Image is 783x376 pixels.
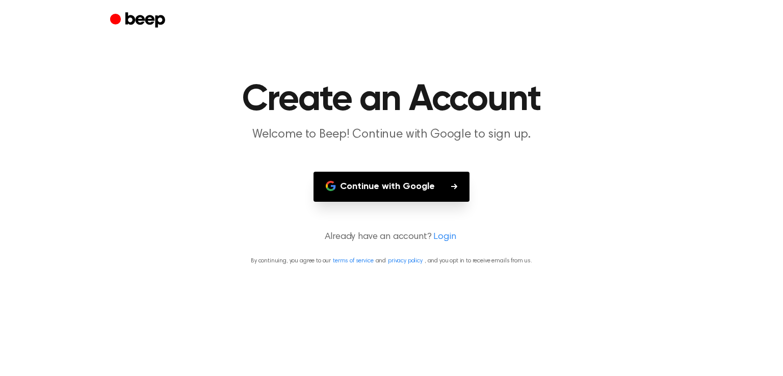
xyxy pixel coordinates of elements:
[12,256,771,265] p: By continuing, you agree to our and , and you opt in to receive emails from us.
[388,258,423,264] a: privacy policy
[314,172,469,202] button: Continue with Google
[433,230,456,244] a: Login
[196,126,587,143] p: Welcome to Beep! Continue with Google to sign up.
[110,11,168,31] a: Beep
[333,258,373,264] a: terms of service
[12,230,771,244] p: Already have an account?
[130,82,652,118] h1: Create an Account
